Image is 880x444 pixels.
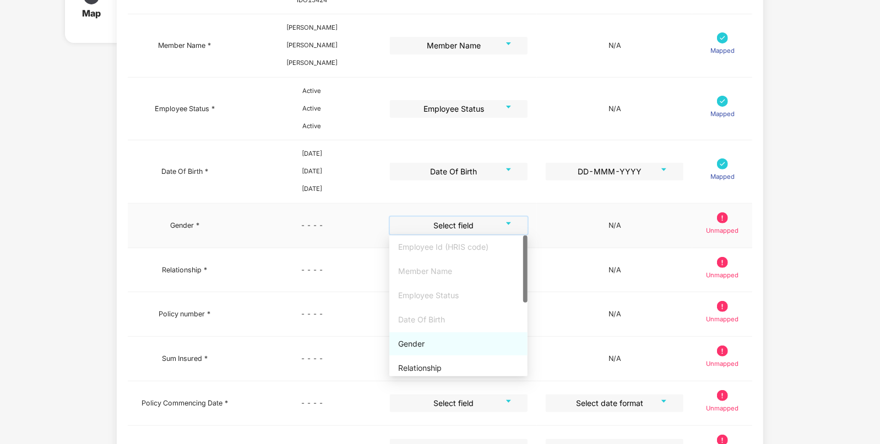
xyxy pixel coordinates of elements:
[396,37,522,54] span: Member Name
[710,172,735,182] p: Mapped
[537,204,692,248] td: N/A
[242,204,381,248] td: - - - -
[82,4,110,22] div: Map
[717,32,728,43] img: svg+xml;base64,PHN2ZyB4bWxucz0iaHR0cDovL3d3dy53My5vcmcvMjAwMC9zdmciIHdpZHRoPSIxNyIgaGVpZ2h0PSIxNy...
[398,314,519,326] div: Date Of Birth
[389,357,528,380] div: Relationship
[128,140,243,203] td: Date Of Birth *
[537,14,692,77] td: N/A
[552,163,677,180] span: DD-MMM-YYYY
[396,163,522,180] span: Date Of Birth
[717,257,728,268] img: svg+xml;base64,PHN2ZyB4bWxucz0iaHR0cDovL3d3dy53My5vcmcvMjAwMC9zdmciIHdpZHRoPSIxOS45OTkiIGhlaWdodD...
[128,337,243,381] td: Sum Insured *
[706,315,738,325] p: Unmapped
[242,248,381,293] td: - - - -
[389,308,528,331] div: Date Of Birth
[242,381,381,426] td: - - - -
[242,337,381,381] td: - - - -
[128,14,243,77] td: Member Name *
[251,122,372,131] div: Active
[706,359,738,369] p: Unmapped
[389,235,528,259] div: Employee Id (HRIS code)
[398,338,519,350] div: Gender
[251,23,372,33] div: [PERSON_NAME]
[717,96,728,107] img: svg+xml;base64,PHN2ZyB4bWxucz0iaHR0cDovL3d3dy53My5vcmcvMjAwMC9zdmciIHdpZHRoPSIxNyIgaGVpZ2h0PSIxNy...
[128,292,243,337] td: Policy number *
[537,78,692,140] td: N/A
[251,149,372,159] div: [DATE]
[396,101,522,117] span: Employee Status
[398,362,519,374] div: Relationship
[717,390,728,401] img: svg+xml;base64,PHN2ZyB4bWxucz0iaHR0cDovL3d3dy53My5vcmcvMjAwMC9zdmciIHdpZHRoPSIxOS45OTkiIGhlaWdodD...
[242,292,381,337] td: - - - -
[251,41,372,51] div: [PERSON_NAME]
[537,248,692,293] td: N/A
[128,78,243,140] td: Employee Status *
[710,109,735,119] p: Mapped
[710,46,735,56] p: Mapped
[251,58,372,68] div: [PERSON_NAME]
[717,158,728,169] img: svg+xml;base64,PHN2ZyB4bWxucz0iaHR0cDovL3d3dy53My5vcmcvMjAwMC9zdmciIHdpZHRoPSIxNyIgaGVpZ2h0PSIxNy...
[128,204,243,248] td: Gender *
[389,284,528,307] div: Employee Status
[706,404,738,414] p: Unmapped
[398,265,519,277] div: Member Name
[128,248,243,293] td: Relationship *
[389,332,528,355] div: Gender
[251,104,372,114] div: Active
[706,271,738,281] p: Unmapped
[717,212,728,223] img: svg+xml;base64,PHN2ZyB4bWxucz0iaHR0cDovL3d3dy53My5vcmcvMjAwMC9zdmciIHdpZHRoPSIxOS45OTkiIGhlaWdodD...
[398,289,519,302] div: Employee Status
[128,381,243,426] td: Policy Commencing Date *
[717,346,728,357] img: svg+xml;base64,PHN2ZyB4bWxucz0iaHR0cDovL3d3dy53My5vcmcvMjAwMC9zdmciIHdpZHRoPSIxOS45OTkiIGhlaWdodD...
[537,337,692,381] td: N/A
[251,86,372,96] div: Active
[398,241,519,253] div: Employee Id (HRIS code)
[389,260,528,283] div: Member Name
[251,184,372,194] div: [DATE]
[537,292,692,337] td: N/A
[251,167,372,177] div: [DATE]
[717,301,728,312] img: svg+xml;base64,PHN2ZyB4bWxucz0iaHR0cDovL3d3dy53My5vcmcvMjAwMC9zdmciIHdpZHRoPSIxOS45OTkiIGhlaWdodD...
[706,226,738,236] p: Unmapped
